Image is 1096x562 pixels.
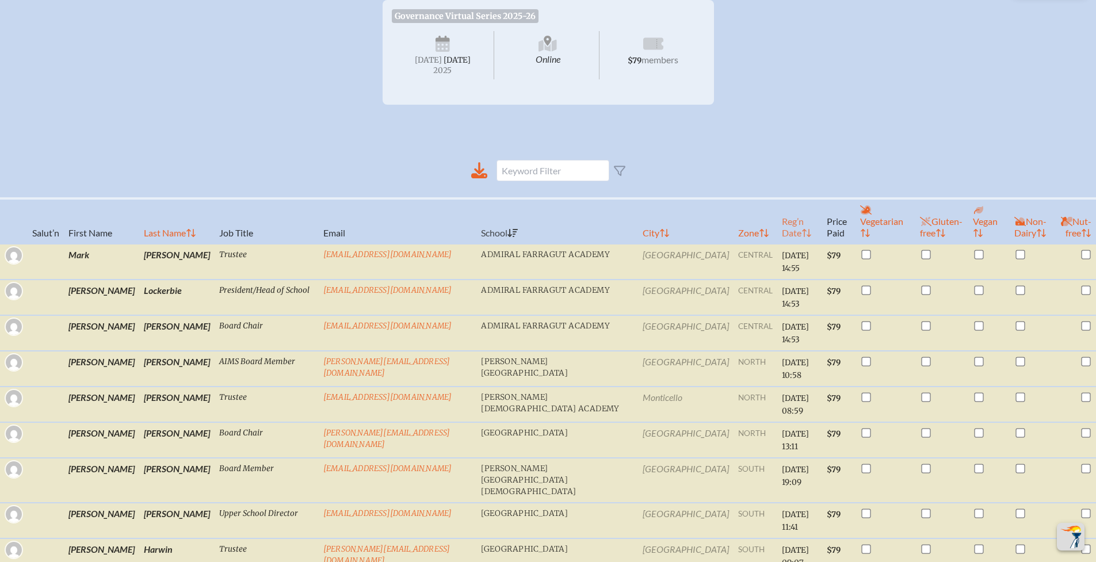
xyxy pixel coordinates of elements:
[471,162,487,179] div: Download to CSV
[734,422,777,458] td: north
[827,429,841,439] span: $79
[139,422,215,458] td: [PERSON_NAME]
[323,428,450,449] a: [PERSON_NAME][EMAIL_ADDRESS][DOMAIN_NAME]
[139,315,215,351] td: [PERSON_NAME]
[139,280,215,315] td: Lockerbie
[215,315,319,351] td: Board Chair
[497,160,609,181] input: Keyword Filter
[215,198,319,244] th: Job Title
[215,387,319,422] td: Trustee
[1059,525,1082,548] img: To the top
[323,509,452,518] a: [EMAIL_ADDRESS][DOMAIN_NAME]
[1055,198,1096,244] th: Nut-free
[638,244,734,280] td: [GEOGRAPHIC_DATA]
[6,354,22,370] img: Gravatar
[827,545,841,555] span: $79
[215,351,319,387] td: AIMS Board Member
[64,387,139,422] td: [PERSON_NAME]
[139,198,215,244] th: Last Name
[215,244,319,280] td: Trustee
[215,503,319,538] td: Upper School Director
[476,280,637,315] td: Admiral Farragut Academy
[856,198,915,244] th: Vegetarian
[6,426,22,442] img: Gravatar
[782,510,809,532] span: [DATE] 11:41
[323,464,452,473] a: [EMAIL_ADDRESS][DOMAIN_NAME]
[139,244,215,280] td: [PERSON_NAME]
[319,198,477,244] th: Email
[827,322,841,332] span: $79
[476,315,637,351] td: Admiral Farragut Academy
[6,461,22,477] img: Gravatar
[734,315,777,351] td: central
[827,251,841,261] span: $79
[323,250,452,259] a: [EMAIL_ADDRESS][DOMAIN_NAME]
[734,280,777,315] td: central
[638,422,734,458] td: [GEOGRAPHIC_DATA]
[734,351,777,387] td: north
[641,54,678,65] span: members
[782,358,809,380] span: [DATE] 10:58
[139,503,215,538] td: [PERSON_NAME]
[915,198,968,244] th: Gluten-free
[28,198,64,244] th: Salut’n
[415,55,442,65] span: [DATE]
[6,390,22,406] img: Gravatar
[476,458,637,503] td: [PERSON_NAME][GEOGRAPHIC_DATA][DEMOGRAPHIC_DATA]
[782,322,809,345] span: [DATE] 14:53
[6,283,22,299] img: Gravatar
[64,280,139,315] td: [PERSON_NAME]
[782,465,809,487] span: [DATE] 19:09
[734,198,777,244] th: Zone
[476,387,637,422] td: [PERSON_NAME][DEMOGRAPHIC_DATA] Academy
[64,198,139,244] th: First Name
[6,319,22,335] img: Gravatar
[323,285,452,295] a: [EMAIL_ADDRESS][DOMAIN_NAME]
[476,244,637,280] td: Admiral Farragut Academy
[827,358,841,368] span: $79
[6,247,22,263] img: Gravatar
[476,422,637,458] td: [GEOGRAPHIC_DATA]
[827,465,841,475] span: $79
[638,387,734,422] td: Monticello
[323,392,452,402] a: [EMAIL_ADDRESS][DOMAIN_NAME]
[782,393,809,416] span: [DATE] 08:59
[638,280,734,315] td: [GEOGRAPHIC_DATA]
[64,458,139,503] td: [PERSON_NAME]
[777,198,823,244] th: Reg’n Date
[734,244,777,280] td: central
[968,198,1010,244] th: Vegan
[638,198,734,244] th: City
[139,351,215,387] td: [PERSON_NAME]
[6,542,22,558] img: Gravatar
[638,351,734,387] td: [GEOGRAPHIC_DATA]
[64,315,139,351] td: [PERSON_NAME]
[827,286,841,296] span: $79
[392,9,539,23] span: Governance Virtual Series 2025-26
[476,351,637,387] td: [PERSON_NAME][GEOGRAPHIC_DATA]
[139,458,215,503] td: [PERSON_NAME]
[827,393,841,403] span: $79
[734,503,777,538] td: south
[476,503,637,538] td: [GEOGRAPHIC_DATA]
[638,315,734,351] td: [GEOGRAPHIC_DATA]
[1057,523,1084,550] button: Scroll Top
[638,458,734,503] td: [GEOGRAPHIC_DATA]
[638,503,734,538] td: [GEOGRAPHIC_DATA]
[827,510,841,519] span: $79
[64,351,139,387] td: [PERSON_NAME]
[64,244,139,280] td: Mark
[139,387,215,422] td: [PERSON_NAME]
[497,31,599,79] span: Online
[64,503,139,538] td: [PERSON_NAME]
[323,321,452,331] a: [EMAIL_ADDRESS][DOMAIN_NAME]
[782,286,809,309] span: [DATE] 14:53
[822,198,856,244] th: Price Paid
[64,422,139,458] td: [PERSON_NAME]
[734,458,777,503] td: south
[628,56,641,66] span: $79
[215,422,319,458] td: Board Chair
[444,55,471,65] span: [DATE]
[215,280,319,315] td: President/Head of School
[6,506,22,522] img: Gravatar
